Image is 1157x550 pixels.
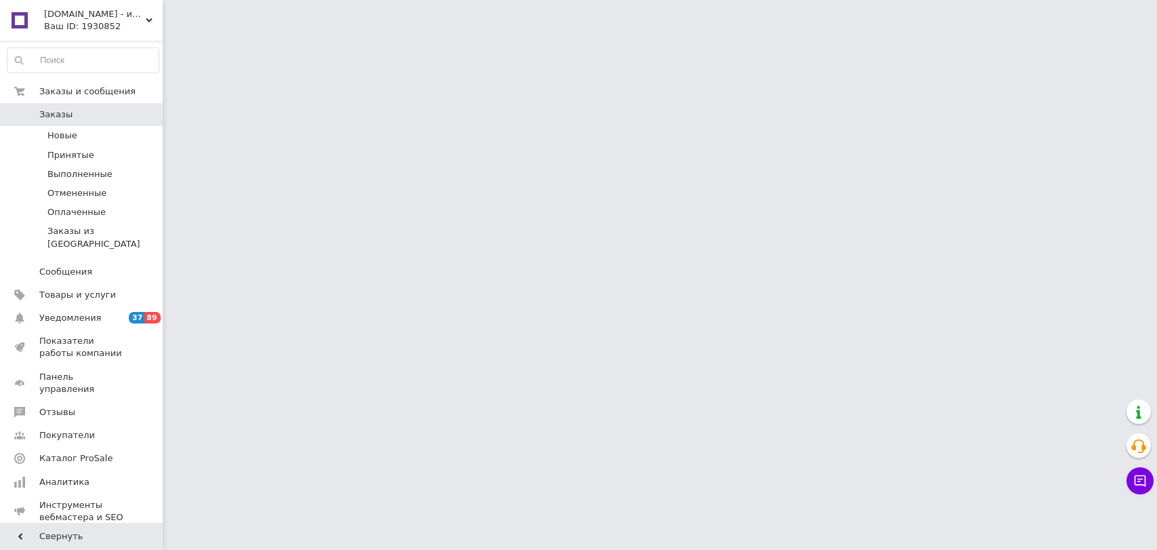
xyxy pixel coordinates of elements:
[39,429,95,441] span: Покупатели
[39,499,125,524] span: Инструменты вебмастера и SEO
[39,452,113,465] span: Каталог ProSale
[7,48,159,73] input: Поиск
[144,312,160,323] span: 89
[39,335,125,359] span: Показатели работы компании
[39,85,136,98] span: Заказы и сообщения
[39,109,73,121] span: Заказы
[44,20,163,33] div: Ваш ID: 1930852
[39,476,89,488] span: Аналитика
[129,312,144,323] span: 37
[47,149,94,161] span: Принятые
[47,130,77,142] span: Новые
[39,312,101,324] span: Уведомления
[39,371,125,395] span: Панель управления
[47,206,106,218] span: Оплаченные
[39,406,75,418] span: Отзывы
[1126,467,1154,494] button: Чат с покупателем
[47,225,158,250] span: Заказы из [GEOGRAPHIC_DATA]
[47,187,106,199] span: Отмененные
[44,8,146,20] span: BiBiMir.com - интернет-магазин автоаксессуаров
[39,289,116,301] span: Товары и услуги
[47,168,113,180] span: Выполненные
[39,266,92,278] span: Сообщения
